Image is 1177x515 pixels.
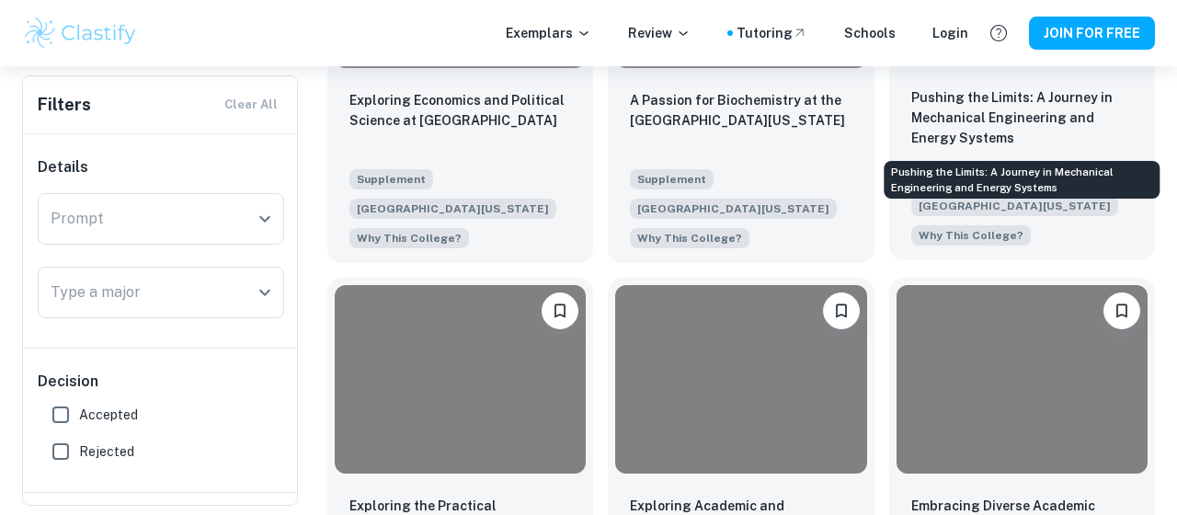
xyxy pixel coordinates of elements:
button: Help and Feedback [983,17,1014,49]
button: Please log in to bookmark exemplars [542,292,578,329]
span: Rejected [79,441,134,462]
p: A Passion for Biochemistry at the University of Wisconsin-Madison [630,90,851,131]
p: Exploring Economics and Political Science at UW-Madison [349,90,571,131]
span: [GEOGRAPHIC_DATA][US_STATE] [911,196,1118,216]
p: Exemplars [506,23,591,43]
span: Supplement [349,169,433,189]
img: Clastify logo [22,15,139,51]
span: Supplement [630,169,714,189]
span: Tell us why you decided to apply to the University of Wisconsin-Madison. In addition, please incl... [349,226,469,248]
span: Why This College? [357,230,462,246]
button: Open [252,280,278,305]
div: Pushing the Limits: A Journey in Mechanical Engineering and Energy Systems [884,161,1160,199]
p: Pushing the Limits: A Journey in Mechanical Engineering and Energy Systems [911,87,1133,148]
span: Tell us why you decided to apply to the University of Wisconsin-Madison. In addition, please incl... [630,226,749,248]
p: Review [628,23,691,43]
h6: Filters [38,92,91,118]
span: Accepted [79,405,138,425]
button: Open [252,206,278,232]
a: Schools [844,23,896,43]
a: Login [932,23,968,43]
button: Please log in to bookmark exemplars [1103,292,1140,329]
span: Why This College? [637,230,742,246]
a: Tutoring [737,23,807,43]
span: Tell us why you decided to apply to the University of Wisconsin-Madison. In addition, please incl... [911,223,1031,246]
span: [GEOGRAPHIC_DATA][US_STATE] [349,199,556,219]
button: JOIN FOR FREE [1029,17,1155,50]
button: Please log in to bookmark exemplars [823,292,860,329]
h6: Details [38,156,284,178]
span: [GEOGRAPHIC_DATA][US_STATE] [630,199,837,219]
h6: Decision [38,371,284,393]
span: Why This College? [919,227,1023,244]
